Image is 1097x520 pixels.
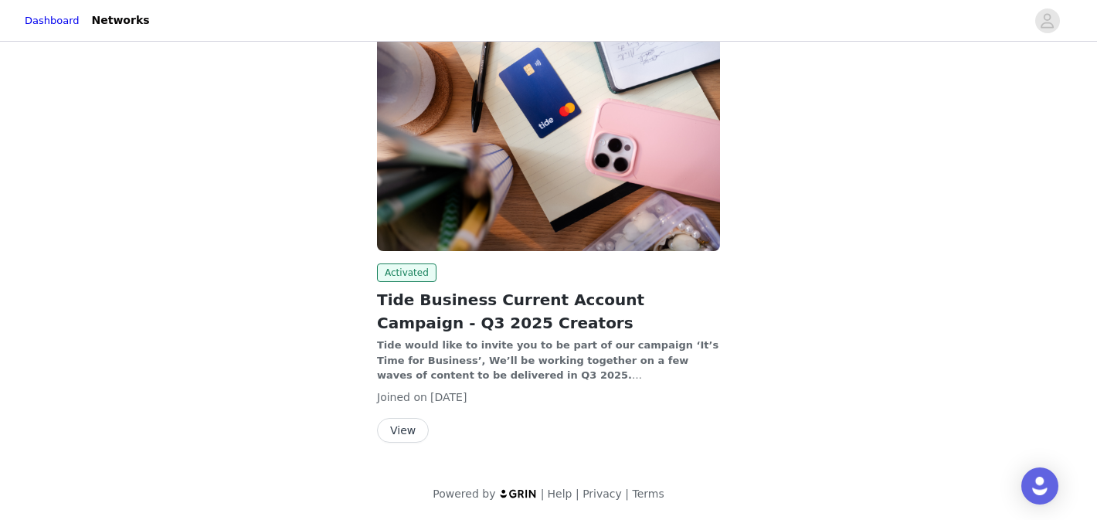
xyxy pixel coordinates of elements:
span: [DATE] [430,391,467,403]
div: avatar [1040,8,1055,33]
div: Open Intercom Messenger [1021,467,1058,505]
span: | [541,488,545,500]
h2: Tide Business Current Account Campaign - Q3 2025 Creators [377,288,720,335]
a: Dashboard [25,13,80,29]
button: View [377,418,429,443]
span: | [625,488,629,500]
a: Terms [632,488,664,500]
span: Activated [377,263,436,282]
span: Joined on [377,391,427,403]
a: Privacy [582,488,622,500]
img: logo [499,488,538,498]
span: | [576,488,579,500]
a: View [377,425,429,437]
span: Powered by [433,488,495,500]
strong: Tide would like to invite you to be part of our campaign ‘It’s Time for Business’, We’ll be worki... [377,339,718,381]
a: Help [548,488,572,500]
a: Networks [83,3,159,38]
